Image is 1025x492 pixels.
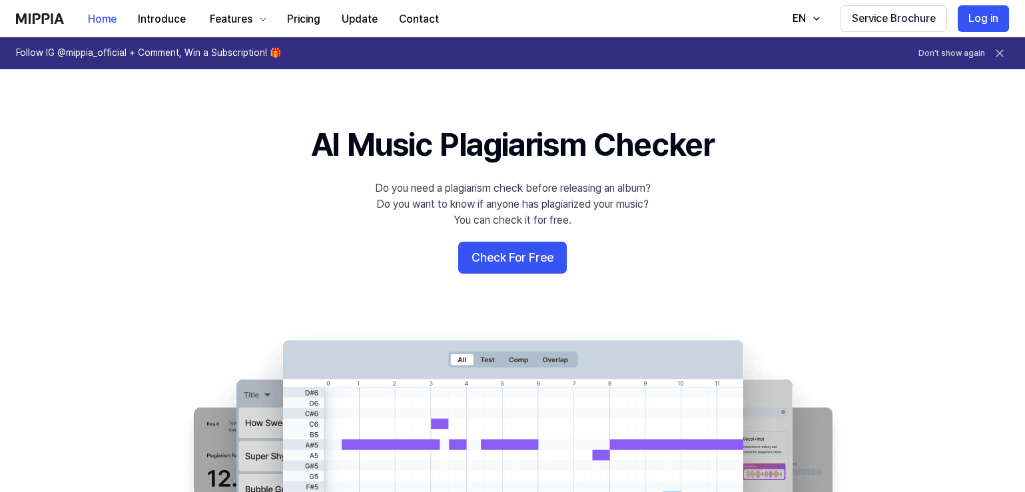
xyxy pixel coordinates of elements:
button: Home [77,6,127,33]
button: Service Brochure [841,5,947,32]
button: Check For Free [458,242,567,274]
h1: AI Music Plagiarism Checker [311,123,714,167]
div: Do you need a plagiarism check before releasing an album? Do you want to know if anyone has plagi... [375,180,651,228]
a: Update [331,1,388,37]
button: Don't show again [918,48,985,59]
button: EN [779,5,830,32]
a: Home [77,1,127,37]
button: Contact [388,6,450,33]
button: Log in [958,5,1009,32]
div: Features [207,11,255,27]
button: Pricing [276,6,331,33]
button: Features [196,6,276,33]
div: EN [790,11,809,27]
h1: Follow IG @mippia_official + Comment, Win a Subscription! 🎁 [16,47,281,60]
img: logo [16,13,64,24]
button: Introduce [127,6,196,33]
button: Update [331,6,388,33]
